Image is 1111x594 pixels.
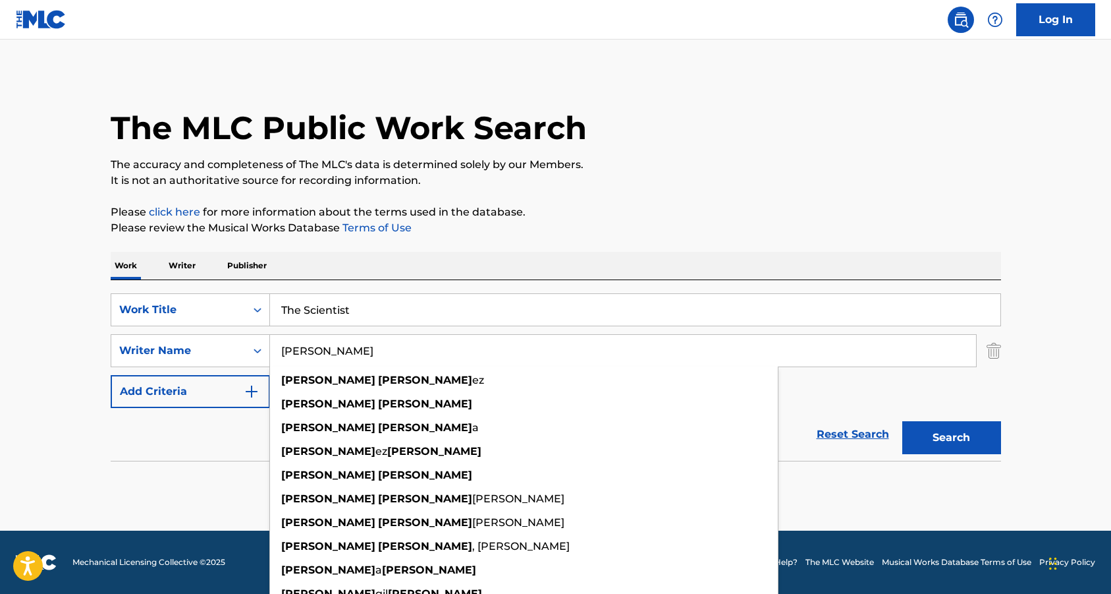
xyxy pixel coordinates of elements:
strong: [PERSON_NAME] [378,492,472,505]
strong: [PERSON_NAME] [281,469,375,481]
strong: [PERSON_NAME] [281,516,375,529]
img: logo [16,554,57,570]
strong: [PERSON_NAME] [387,445,481,458]
p: It is not an authoritative source for recording information. [111,173,1001,189]
img: Delete Criterion [987,334,1001,367]
a: Privacy Policy [1039,556,1095,568]
form: Search Form [111,293,1001,461]
a: Terms of Use [340,222,412,234]
span: a [472,421,479,434]
a: click here [149,206,200,218]
strong: [PERSON_NAME] [378,421,472,434]
span: , [PERSON_NAME] [472,540,570,552]
strong: [PERSON_NAME] [281,540,375,552]
strong: [PERSON_NAME] [281,398,375,410]
strong: [PERSON_NAME] [378,398,472,410]
strong: [PERSON_NAME] [382,564,476,576]
p: Please review the Musical Works Database [111,220,1001,236]
strong: [PERSON_NAME] [281,421,375,434]
div: Work Title [119,302,238,318]
a: Log In [1016,3,1095,36]
div: Help [982,7,1008,33]
p: Please for more information about the terms used in the database. [111,204,1001,220]
span: ez [375,445,387,458]
strong: [PERSON_NAME] [281,564,375,576]
strong: [PERSON_NAME] [378,540,472,552]
p: Publisher [223,252,271,280]
p: Work [111,252,141,280]
strong: [PERSON_NAME] [281,374,375,386]
strong: [PERSON_NAME] [378,374,472,386]
iframe: Chat Widget [1045,531,1111,594]
a: Reset Search [810,420,896,449]
img: help [987,12,1003,28]
strong: [PERSON_NAME] [378,469,472,481]
strong: [PERSON_NAME] [281,492,375,505]
button: Add Criteria [111,375,270,408]
span: [PERSON_NAME] [472,492,564,505]
a: The MLC Website [805,556,874,568]
img: 9d2ae6d4665cec9f34b9.svg [244,384,259,400]
span: a [375,564,382,576]
img: search [953,12,969,28]
div: Writer Name [119,343,238,359]
strong: [PERSON_NAME] [281,445,375,458]
span: ez [472,374,484,386]
span: [PERSON_NAME] [472,516,564,529]
a: Musical Works Database Terms of Use [882,556,1031,568]
div: Drag [1049,544,1057,583]
p: The accuracy and completeness of The MLC's data is determined solely by our Members. [111,157,1001,173]
strong: [PERSON_NAME] [378,516,472,529]
img: MLC Logo [16,10,67,29]
p: Writer [165,252,200,280]
span: Mechanical Licensing Collective © 2025 [72,556,225,568]
a: Public Search [948,7,974,33]
button: Search [902,421,1001,454]
h1: The MLC Public Work Search [111,108,587,148]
